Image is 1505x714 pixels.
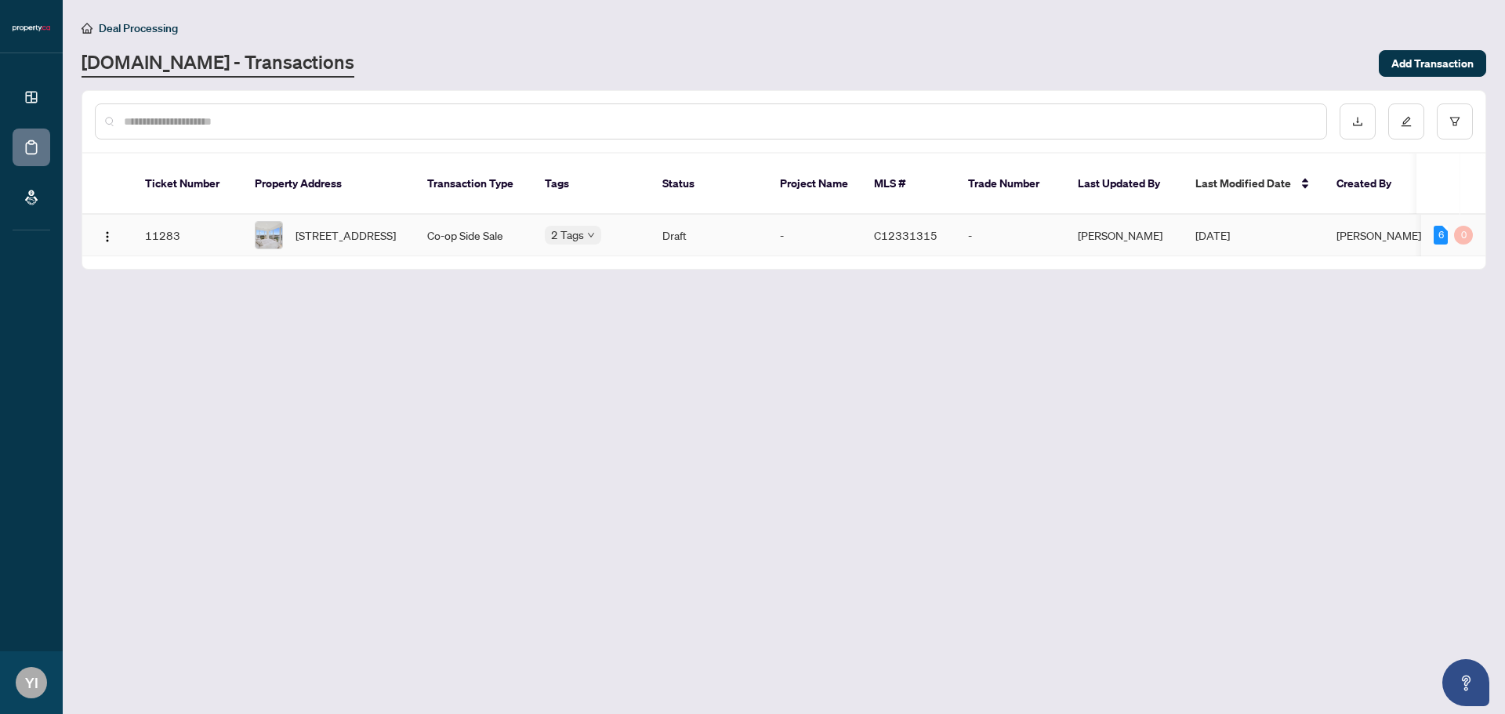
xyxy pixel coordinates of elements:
th: Project Name [767,154,861,215]
td: - [956,215,1065,256]
button: filter [1437,103,1473,140]
span: down [587,231,595,239]
th: MLS # [861,154,956,215]
span: Add Transaction [1391,51,1474,76]
td: - [767,215,861,256]
span: [PERSON_NAME] [1336,228,1421,242]
button: edit [1388,103,1424,140]
img: Logo [101,230,114,243]
td: [PERSON_NAME] [1065,215,1183,256]
th: Property Address [242,154,415,215]
button: Open asap [1442,659,1489,706]
th: Trade Number [956,154,1065,215]
span: C12331315 [874,228,937,242]
span: Last Modified Date [1195,175,1291,192]
img: logo [13,24,50,33]
span: [DATE] [1195,228,1230,242]
th: Transaction Type [415,154,532,215]
td: Draft [650,215,767,256]
img: thumbnail-img [256,222,282,248]
span: YI [25,672,38,694]
button: Logo [95,223,120,248]
span: home [82,23,92,34]
th: Last Modified Date [1183,154,1324,215]
a: [DOMAIN_NAME] - Transactions [82,49,354,78]
span: download [1352,116,1363,127]
span: [STREET_ADDRESS] [296,227,396,244]
th: Last Updated By [1065,154,1183,215]
th: Tags [532,154,650,215]
td: Co-op Side Sale [415,215,532,256]
button: download [1340,103,1376,140]
div: 6 [1434,226,1448,245]
th: Status [650,154,767,215]
span: 2 Tags [551,226,584,244]
div: 0 [1454,226,1473,245]
span: filter [1449,116,1460,127]
th: Created By [1324,154,1418,215]
td: 11283 [132,215,242,256]
span: Deal Processing [99,21,178,35]
span: edit [1401,116,1412,127]
th: Ticket Number [132,154,242,215]
button: Add Transaction [1379,50,1486,77]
